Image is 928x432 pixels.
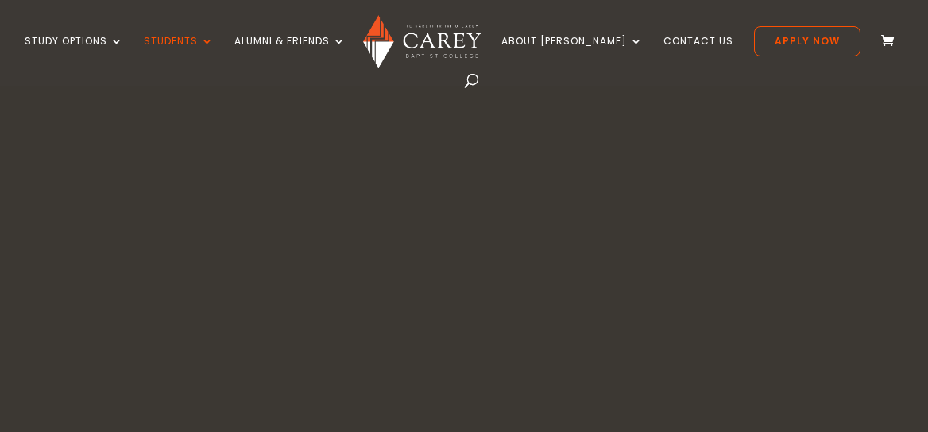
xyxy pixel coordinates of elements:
[234,36,346,73] a: Alumni & Friends
[25,36,123,73] a: Study Options
[754,26,860,56] a: Apply Now
[144,36,214,73] a: Students
[663,36,733,73] a: Contact Us
[501,36,643,73] a: About [PERSON_NAME]
[363,15,480,68] img: Carey Baptist College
